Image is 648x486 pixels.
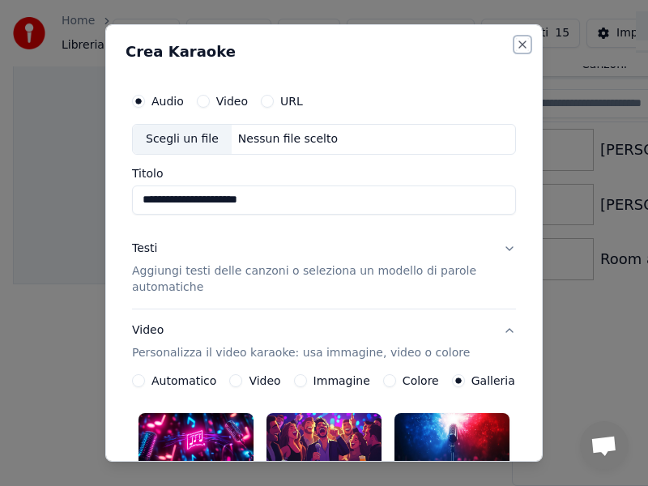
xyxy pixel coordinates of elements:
label: Video [249,375,280,386]
h2: Crea Karaoke [126,45,522,59]
button: VideoPersonalizza il video karaoke: usa immagine, video o colore [132,309,516,374]
label: Audio [151,96,184,107]
div: Video [132,322,470,361]
div: Scegli un file [133,125,232,154]
label: Immagine [313,375,370,386]
div: Nessun file scelto [232,131,344,147]
label: URL [280,96,303,107]
label: Titolo [132,168,516,179]
label: Galleria [471,375,515,386]
label: Colore [403,375,439,386]
label: Automatico [151,375,216,386]
p: Aggiungi testi delle canzoni o seleziona un modello di parole automatiche [132,263,490,296]
div: Testi [132,241,157,257]
button: TestiAggiungi testi delle canzoni o seleziona un modello di parole automatiche [132,228,516,309]
label: Video [216,96,248,107]
p: Personalizza il video karaoke: usa immagine, video o colore [132,345,470,361]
